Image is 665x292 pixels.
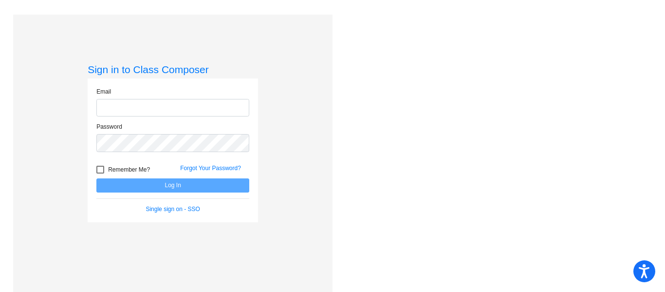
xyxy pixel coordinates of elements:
button: Log In [96,178,249,193]
label: Email [96,87,111,96]
a: Forgot Your Password? [180,165,241,172]
span: Remember Me? [108,164,150,175]
label: Password [96,122,122,131]
h3: Sign in to Class Composer [88,63,258,76]
a: Single sign on - SSO [146,206,200,213]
